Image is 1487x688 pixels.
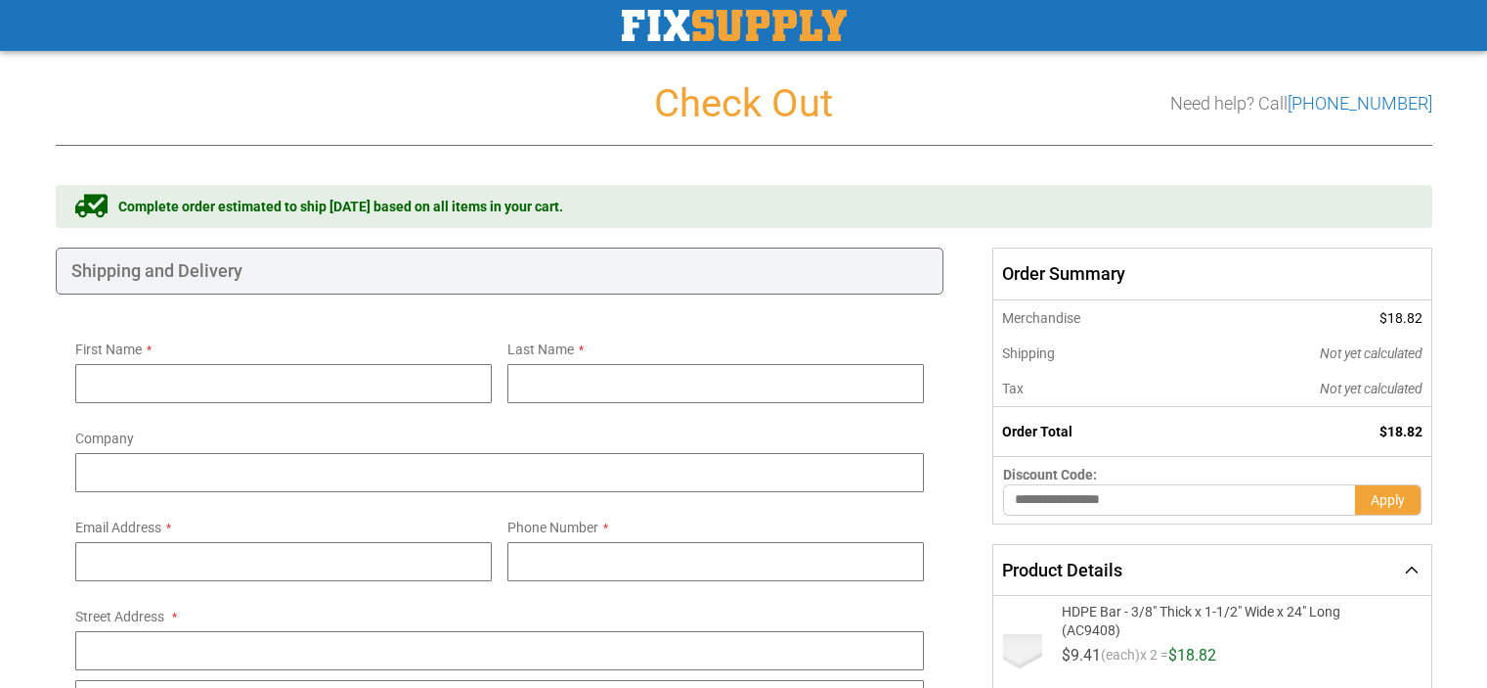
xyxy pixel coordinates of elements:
[75,609,164,624] span: Street Address
[1170,94,1432,114] h3: Need help? Call
[1320,345,1422,361] span: Not yet calculated
[1101,648,1140,671] span: (each)
[1002,424,1072,439] strong: Order Total
[56,248,944,295] div: Shipping and Delivery
[1003,467,1097,482] span: Discount Code:
[993,371,1188,407] th: Tax
[1288,93,1432,114] a: [PHONE_NUMBER]
[1002,345,1055,361] span: Shipping
[992,248,1431,300] span: Order Summary
[1140,648,1168,671] span: x 2 =
[1379,310,1422,326] span: $18.82
[1003,634,1042,673] img: HDPE Bar - 3/8" Thick x 1-1/2" Wide x 24" Long
[56,82,1432,125] h1: Check Out
[75,342,142,357] span: First Name
[622,10,847,41] a: store logo
[75,520,161,535] span: Email Address
[1062,646,1101,665] span: $9.41
[75,431,134,446] span: Company
[1355,484,1421,516] button: Apply
[1371,492,1405,508] span: Apply
[993,300,1188,336] th: Merchandise
[622,10,847,41] img: Fix Industrial Supply
[1062,619,1340,638] span: (AC9408)
[1062,604,1340,619] span: HDPE Bar - 3/8" Thick x 1-1/2" Wide x 24" Long
[1379,424,1422,439] span: $18.82
[507,520,598,535] span: Phone Number
[1320,381,1422,396] span: Not yet calculated
[1002,560,1122,580] span: Product Details
[507,342,574,357] span: Last Name
[118,197,563,216] span: Complete order estimated to ship [DATE] based on all items in your cart.
[1168,646,1216,665] span: $18.82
